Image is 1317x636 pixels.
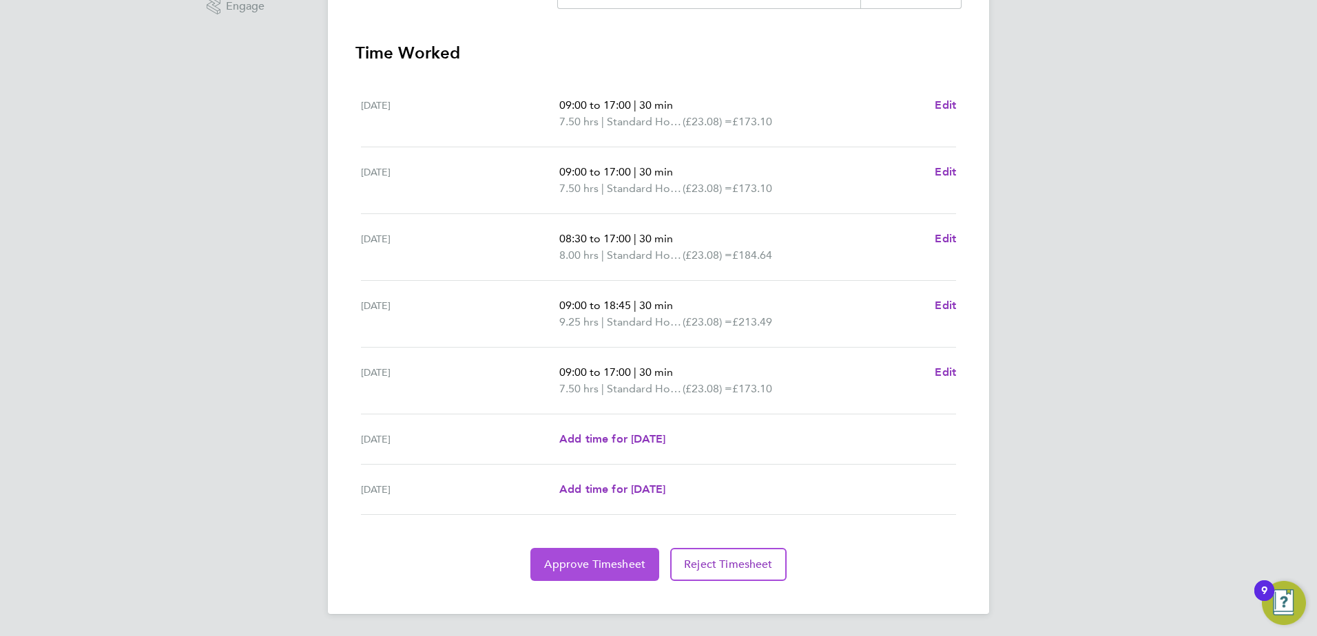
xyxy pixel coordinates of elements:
div: 9 [1261,591,1267,608]
span: 30 min [639,299,673,312]
span: Add time for [DATE] [559,432,665,445]
a: Edit [935,297,956,314]
span: £173.10 [732,182,772,195]
span: | [634,232,636,245]
span: 30 min [639,165,673,178]
div: [DATE] [361,164,559,197]
button: Approve Timesheet [530,548,659,581]
span: 08:30 to 17:00 [559,232,631,245]
a: Edit [935,164,956,180]
span: Add time for [DATE] [559,483,665,496]
span: | [634,365,636,379]
span: Approve Timesheet [544,558,645,571]
span: | [634,299,636,312]
span: £213.49 [732,315,772,328]
span: Edit [935,232,956,245]
span: Standard Hourly [607,180,683,197]
span: £173.10 [732,382,772,395]
span: | [601,115,604,128]
span: | [634,165,636,178]
span: 9.25 hrs [559,315,599,328]
span: Standard Hourly [607,381,683,397]
span: £173.10 [732,115,772,128]
span: 8.00 hrs [559,248,599,262]
span: (£23.08) = [683,115,732,128]
div: [DATE] [361,297,559,330]
span: £184.64 [732,248,772,262]
span: (£23.08) = [683,315,732,328]
div: [DATE] [361,481,559,498]
a: Add time for [DATE] [559,431,665,447]
span: 09:00 to 18:45 [559,299,631,312]
div: [DATE] [361,231,559,264]
span: Edit [935,299,956,312]
span: | [601,382,604,395]
span: Reject Timesheet [684,558,773,571]
span: Standard Hourly [607,314,683,330]
span: Standard Hourly [607,247,683,264]
span: 09:00 to 17:00 [559,365,631,379]
span: 30 min [639,98,673,112]
span: | [601,248,604,262]
div: [DATE] [361,364,559,397]
span: 7.50 hrs [559,115,599,128]
span: Edit [935,98,956,112]
span: 30 min [639,365,673,379]
span: Edit [935,365,956,379]
a: Add time for [DATE] [559,481,665,498]
span: 30 min [639,232,673,245]
button: Reject Timesheet [670,548,787,581]
span: Edit [935,165,956,178]
span: 09:00 to 17:00 [559,165,631,178]
span: (£23.08) = [683,248,732,262]
a: Edit [935,97,956,114]
span: 09:00 to 17:00 [559,98,631,112]
a: Edit [935,364,956,381]
div: [DATE] [361,431,559,447]
span: Engage [226,1,265,12]
button: Open Resource Center, 9 new notifications [1262,581,1306,625]
span: 7.50 hrs [559,382,599,395]
a: Edit [935,231,956,247]
span: Standard Hourly [607,114,683,130]
span: (£23.08) = [683,382,732,395]
div: [DATE] [361,97,559,130]
h3: Time Worked [355,42,962,64]
span: | [601,182,604,195]
span: | [601,315,604,328]
span: | [634,98,636,112]
span: 7.50 hrs [559,182,599,195]
span: (£23.08) = [683,182,732,195]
